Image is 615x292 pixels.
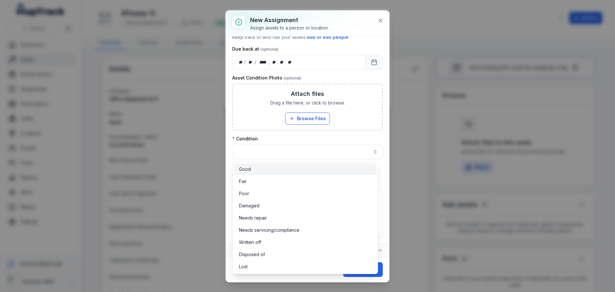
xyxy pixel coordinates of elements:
span: Poor [239,190,249,197]
span: Good [239,166,251,172]
span: Damaged [239,203,259,209]
span: Written off [239,239,261,246]
span: Fair [239,178,247,185]
span: Needs repair [239,215,267,221]
span: Lost [239,263,248,270]
span: Disposed of [239,251,265,258]
span: Needs servicing/compliance [239,227,299,233]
